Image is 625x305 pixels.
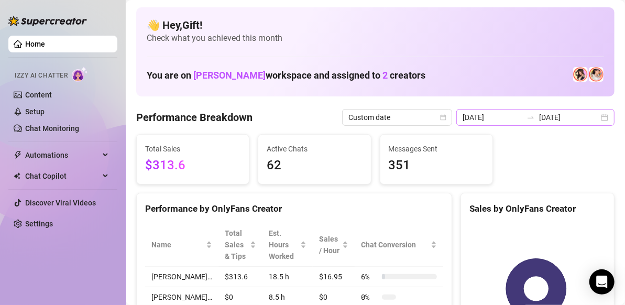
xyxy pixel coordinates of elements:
[313,267,355,287] td: $16.95
[15,71,68,81] span: Izzy AI Chatter
[361,291,378,303] span: 0 %
[193,70,266,81] span: [PERSON_NAME]
[361,271,378,282] span: 6 %
[267,143,362,155] span: Active Chats
[262,267,312,287] td: 18.5 h
[147,18,604,32] h4: 👋 Hey, Gift !
[355,223,443,267] th: Chat Conversion
[147,32,604,44] span: Check what you achieved this month
[25,147,100,164] span: Automations
[14,151,22,159] span: thunderbolt
[25,40,45,48] a: Home
[269,227,298,262] div: Est. Hours Worked
[539,112,599,123] input: End date
[8,16,87,26] img: logo-BBDzfeDw.svg
[589,269,615,295] div: Open Intercom Messenger
[573,67,588,82] img: Holly
[14,172,20,180] img: Chat Copilot
[218,223,262,267] th: Total Sales & Tips
[469,202,606,216] div: Sales by OnlyFans Creator
[145,156,240,176] span: $313.6
[218,267,262,287] td: $313.6
[440,114,446,121] span: calendar
[527,113,535,122] span: swap-right
[145,223,218,267] th: Name
[225,227,248,262] span: Total Sales & Tips
[151,239,204,250] span: Name
[145,202,443,216] div: Performance by OnlyFans Creator
[25,124,79,133] a: Chat Monitoring
[313,223,355,267] th: Sales / Hour
[319,233,341,256] span: Sales / Hour
[145,267,218,287] td: [PERSON_NAME]…
[25,168,100,184] span: Chat Copilot
[382,70,388,81] span: 2
[145,143,240,155] span: Total Sales
[25,220,53,228] a: Settings
[72,67,88,82] img: AI Chatter
[463,112,522,123] input: Start date
[527,113,535,122] span: to
[147,70,425,81] h1: You are on workspace and assigned to creators
[361,239,429,250] span: Chat Conversion
[348,110,446,125] span: Custom date
[25,91,52,99] a: Content
[25,199,96,207] a: Discover Viral Videos
[25,107,45,116] a: Setup
[267,156,362,176] span: 62
[136,110,253,125] h4: Performance Breakdown
[389,143,484,155] span: Messages Sent
[589,67,604,82] img: 𝖍𝖔𝖑𝖑𝖞
[389,156,484,176] span: 351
